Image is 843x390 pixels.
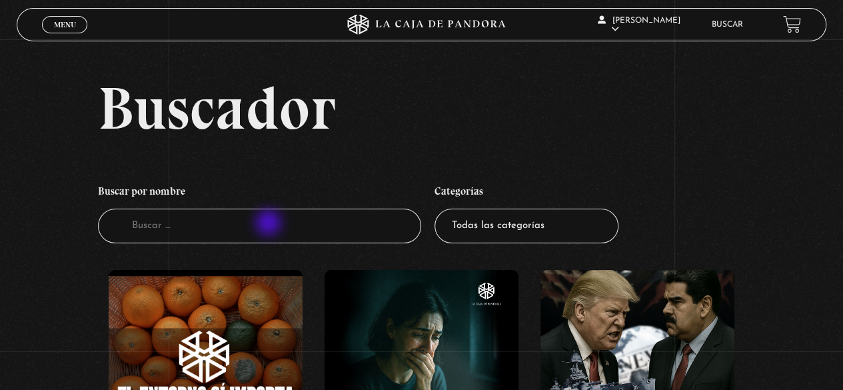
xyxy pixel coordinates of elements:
h4: Categorías [434,178,618,209]
a: Buscar [712,21,743,29]
span: [PERSON_NAME] [598,17,680,33]
span: Menu [54,21,76,29]
h2: Buscador [98,78,826,138]
a: View your shopping cart [783,15,801,33]
h4: Buscar por nombre [98,178,422,209]
span: Cerrar [49,31,81,41]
